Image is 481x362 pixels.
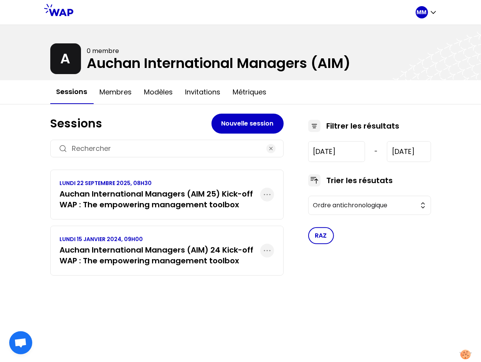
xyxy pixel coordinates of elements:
[327,121,400,131] h3: Filtrer les résultats
[50,117,212,131] h1: Sessions
[60,235,260,266] a: LUNDI 15 JANVIER 2024, 09H00Auchan International Managers (AIM) 24 Kick-off WAP : The empowering ...
[9,331,32,354] div: Ouvrir le chat
[308,196,431,215] button: Ordre antichronologique
[60,235,260,243] p: LUNDI 15 JANVIER 2024, 09H00
[50,80,94,104] button: Sessions
[227,81,273,104] button: Métriques
[60,245,260,266] h3: Auchan International Managers (AIM) 24 Kick-off WAP : The empowering management toolbox
[72,143,262,154] input: Rechercher
[417,8,427,16] p: MM
[60,188,260,210] h3: Auchan International Managers (AIM 25) Kick-off WAP : The empowering management toolbox
[416,6,437,18] button: MM
[138,81,179,104] button: Modèles
[387,141,431,162] input: YYYY-M-D
[60,179,260,210] a: LUNDI 22 SEPTEMBRE 2025, 08H30Auchan International Managers (AIM 25) Kick-off WAP : The empowerin...
[212,114,284,134] button: Nouvelle session
[313,201,415,210] span: Ordre antichronologique
[179,81,227,104] button: Invitations
[374,147,378,156] span: -
[94,81,138,104] button: Membres
[308,227,334,244] button: RAZ
[60,179,260,187] p: LUNDI 22 SEPTEMBRE 2025, 08H30
[308,141,365,162] input: YYYY-M-D
[327,175,393,186] h3: Trier les résutats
